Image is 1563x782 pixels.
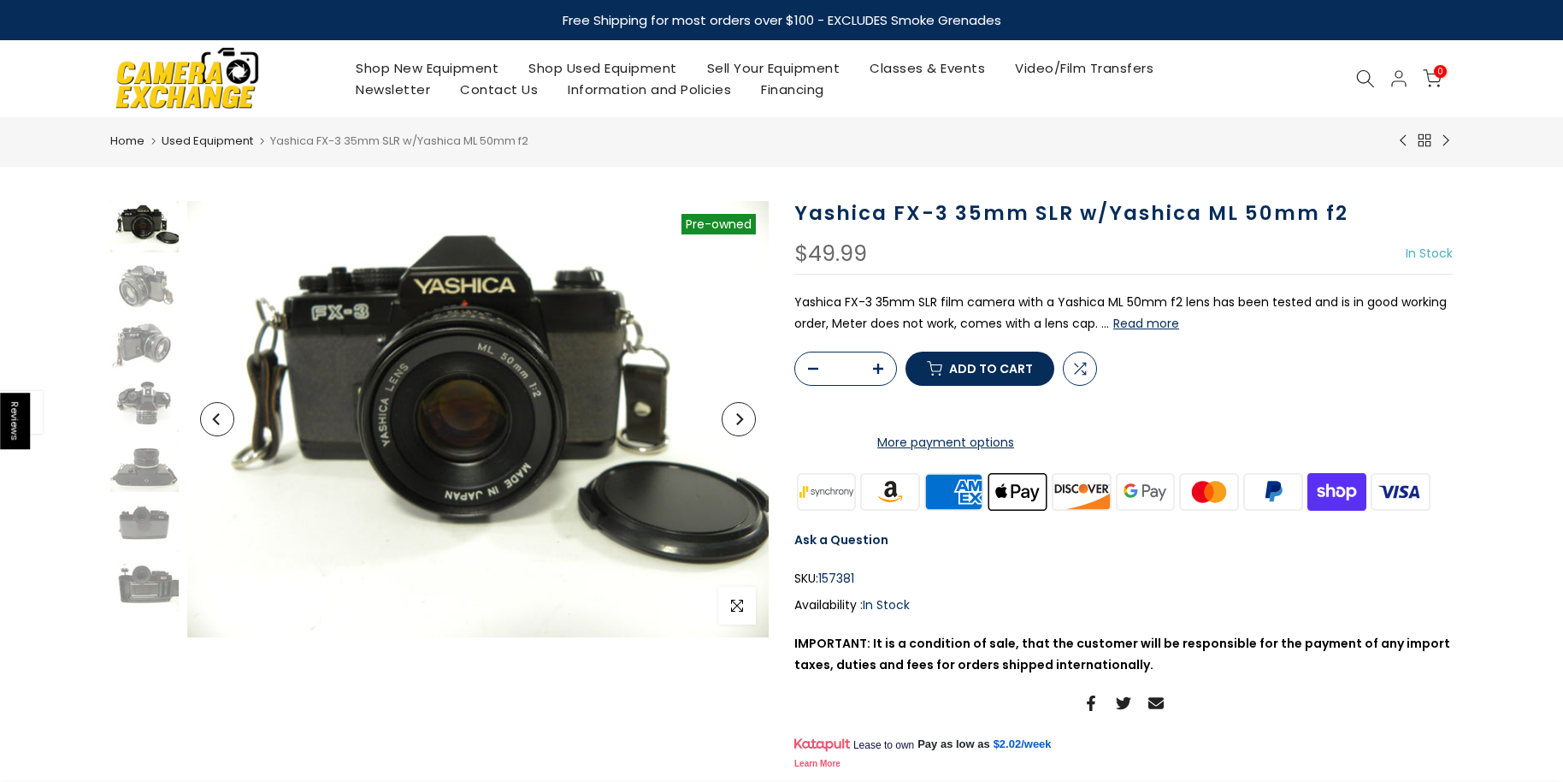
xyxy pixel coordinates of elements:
img: apple pay [986,471,1050,512]
a: Shop New Equipment [341,57,514,79]
strong: Free Shipping for most orders over $100 - EXCLUDES Smoke Grenades [563,11,1001,29]
a: Used Equipment [162,133,253,150]
a: $2.02/week [994,737,1052,752]
a: Shop Used Equipment [514,57,693,79]
a: Ask a Question [794,531,888,548]
a: Share on Twitter [1116,693,1131,714]
button: Add to cart [905,352,1054,386]
a: Learn More [794,759,840,768]
button: Read more [1113,316,1179,331]
a: Home [110,133,145,150]
a: 0 [1423,69,1442,88]
strong: IMPORTANT: It is a condition of sale, that the customer will be responsible for the payment of an... [794,635,1450,673]
span: 157381 [818,568,854,589]
img: shopify pay [1305,471,1369,512]
a: Video/Film Transfers [1000,57,1169,79]
a: Information and Policies [553,79,746,100]
img: discover [1050,471,1114,512]
span: In Stock [863,596,910,613]
span: Yashica FX-3 35mm SLR w/Yashica ML 50mm f2 [270,133,528,149]
span: In Stock [1406,245,1453,262]
span: 0 [1434,65,1447,78]
button: Next [722,402,756,436]
span: Lease to own [853,738,914,752]
a: Sell Your Equipment [692,57,855,79]
button: Previous [200,402,234,436]
a: Share on Facebook [1083,693,1099,714]
p: Yashica FX-3 35mm SLR film camera with a Yashica ML 50mm f2 lens has been tested and is in good w... [794,292,1453,335]
div: SKU: [794,568,1453,589]
img: paypal [1242,471,1306,512]
img: google pay [1113,471,1177,512]
div: $49.99 [794,243,867,265]
img: synchrony [794,471,858,512]
a: Share on Email [1148,693,1164,714]
img: american express [922,471,986,512]
div: Availability : [794,595,1453,616]
span: Pay as low as [917,737,990,752]
a: Newsletter [341,79,445,100]
span: Add to cart [949,363,1033,375]
a: Financing [746,79,840,100]
img: visa [1369,471,1433,512]
a: Contact Us [445,79,553,100]
a: More payment options [794,432,1097,453]
h1: Yashica FX-3 35mm SLR w/Yashica ML 50mm f2 [794,201,1453,226]
img: master [1177,471,1242,512]
img: amazon payments [858,471,923,512]
a: Classes & Events [855,57,1000,79]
